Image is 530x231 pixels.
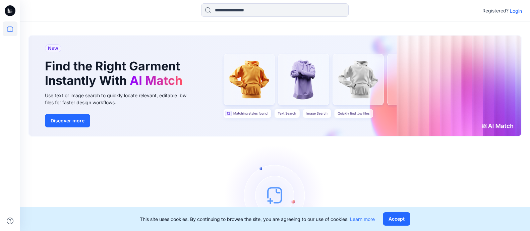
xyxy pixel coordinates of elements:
[45,114,90,127] button: Discover more
[130,73,182,88] span: AI Match
[140,216,375,223] p: This site uses cookies. By continuing to browse the site, you are agreeing to our use of cookies.
[45,59,186,88] h1: Find the Right Garment Instantly With
[48,44,58,52] span: New
[482,7,509,15] p: Registered?
[45,92,196,106] div: Use text or image search to quickly locate relevant, editable .bw files for faster design workflows.
[383,212,410,226] button: Accept
[510,7,522,14] p: Login
[350,216,375,222] a: Learn more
